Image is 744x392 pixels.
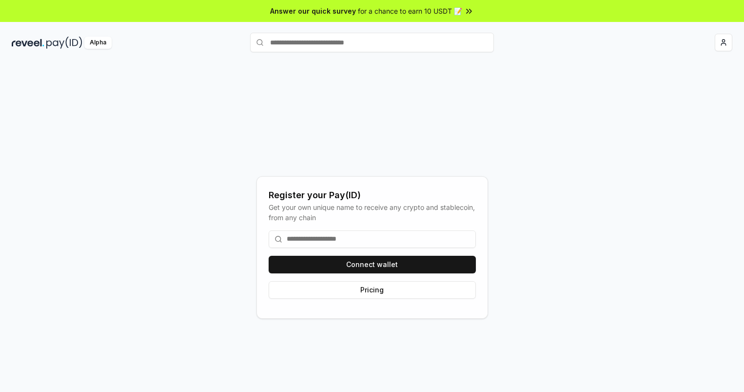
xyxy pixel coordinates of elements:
div: Alpha [84,37,112,49]
button: Connect wallet [269,256,476,273]
img: pay_id [46,37,82,49]
button: Pricing [269,281,476,299]
div: Get your own unique name to receive any crypto and stablecoin, from any chain [269,202,476,223]
span: Answer our quick survey [270,6,356,16]
span: for a chance to earn 10 USDT 📝 [358,6,462,16]
div: Register your Pay(ID) [269,188,476,202]
img: reveel_dark [12,37,44,49]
